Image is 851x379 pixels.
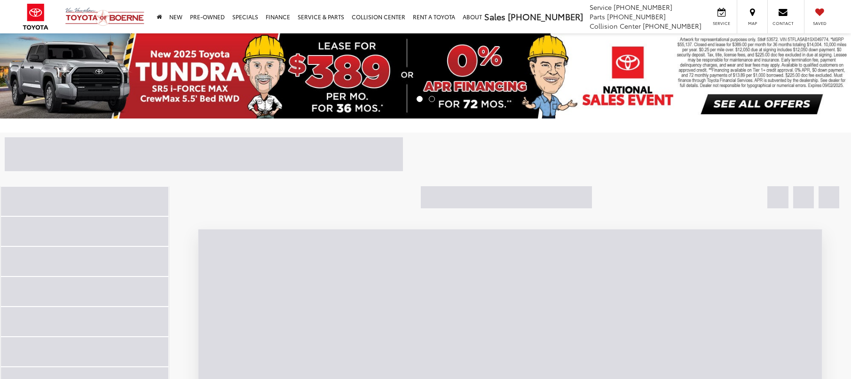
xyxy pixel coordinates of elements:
span: Saved [809,20,830,26]
span: [PHONE_NUMBER] [607,12,666,21]
span: Contact [772,20,794,26]
span: Map [742,20,763,26]
span: Service [711,20,732,26]
img: Vic Vaughan Toyota of Boerne [65,7,145,26]
span: Service [590,2,612,12]
span: Collision Center [590,21,641,31]
span: [PHONE_NUMBER] [643,21,701,31]
span: [PHONE_NUMBER] [508,10,583,23]
span: Sales [484,10,505,23]
span: Parts [590,12,605,21]
span: [PHONE_NUMBER] [614,2,672,12]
